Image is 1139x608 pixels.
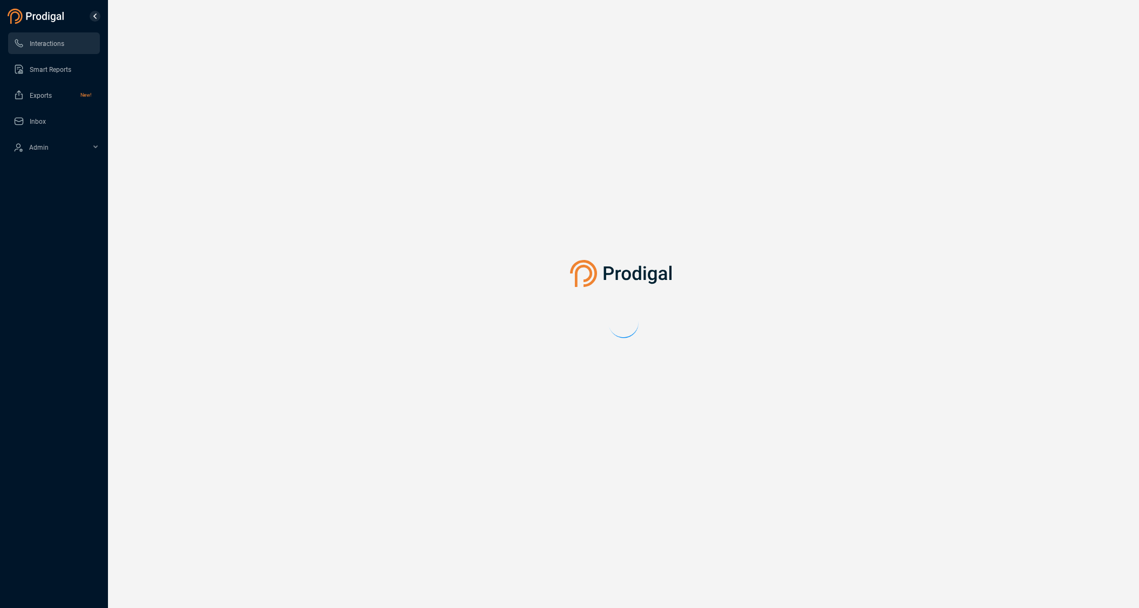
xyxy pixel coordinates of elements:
img: prodigal-logo [8,9,67,24]
a: Smart Reports [13,58,91,80]
li: Interactions [8,32,100,54]
a: Inbox [13,110,91,132]
span: Inbox [30,118,46,125]
span: Admin [29,144,49,151]
span: Interactions [30,40,64,48]
a: Interactions [13,32,91,54]
li: Inbox [8,110,100,132]
span: Exports [30,92,52,99]
span: Smart Reports [30,66,71,74]
img: prodigal-logo [570,260,677,287]
li: Smart Reports [8,58,100,80]
a: ExportsNew! [13,84,91,106]
li: Exports [8,84,100,106]
span: New! [80,84,91,106]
